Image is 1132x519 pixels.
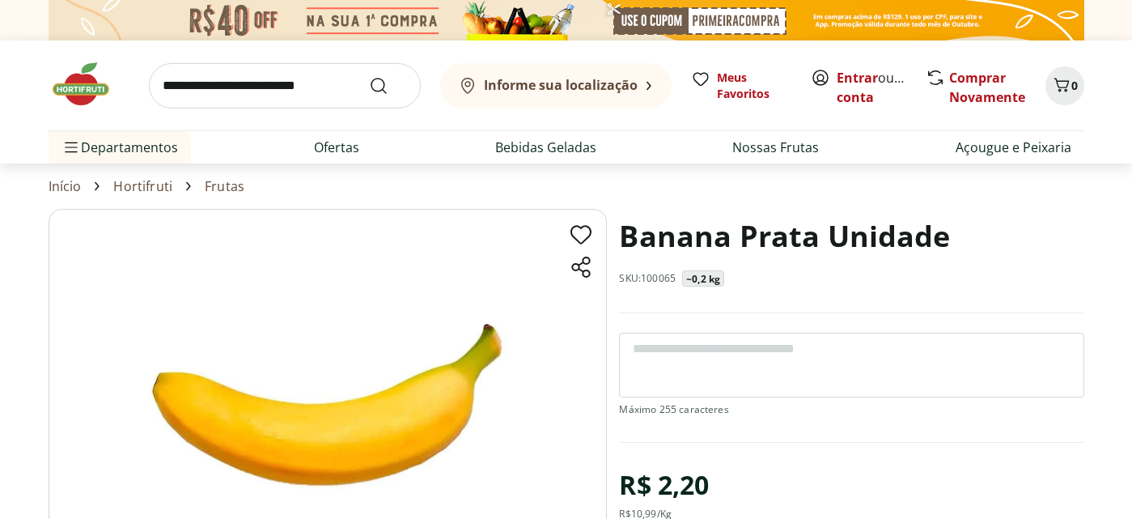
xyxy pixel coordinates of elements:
a: Ofertas [314,138,359,157]
button: Carrinho [1045,66,1084,105]
h1: Banana Prata Unidade [619,209,950,264]
a: Bebidas Geladas [495,138,596,157]
a: Entrar [837,69,878,87]
button: Informe sua localização [440,63,672,108]
input: search [149,63,421,108]
a: Comprar Novamente [949,69,1025,106]
div: R$ 2,20 [619,462,709,508]
a: Meus Favoritos [691,70,791,102]
a: Início [49,179,82,194]
span: Meus Favoritos [717,70,791,102]
span: 0 [1071,78,1078,93]
a: Nossas Frutas [732,138,819,157]
button: Menu [61,128,81,167]
p: SKU: 100065 [619,272,676,285]
span: ou [837,68,909,107]
p: ~0,2 kg [686,273,720,286]
button: Submit Search [369,76,408,96]
a: Açougue e Peixaria [956,138,1071,157]
a: Hortifruti [113,179,172,194]
img: Hortifruti [49,60,129,108]
span: Departamentos [61,128,178,167]
b: Informe sua localização [484,76,638,94]
a: Frutas [205,179,244,194]
a: Criar conta [837,69,926,106]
